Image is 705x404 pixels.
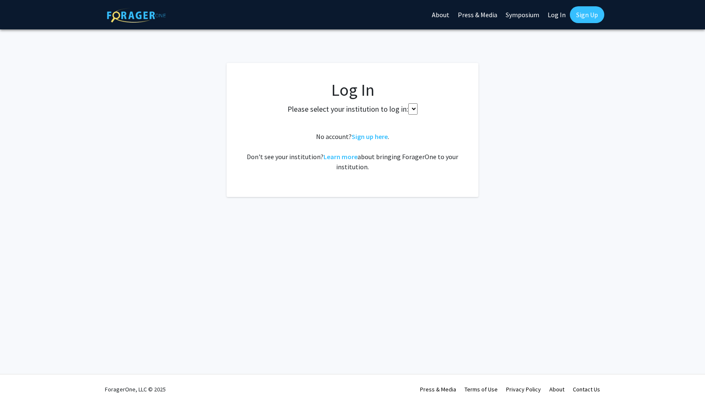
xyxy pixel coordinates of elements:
[324,152,358,161] a: Learn more about bringing ForagerOne to your institution
[570,6,604,23] a: Sign Up
[105,375,166,404] div: ForagerOne, LLC © 2025
[573,386,600,393] a: Contact Us
[352,132,388,141] a: Sign up here
[549,386,564,393] a: About
[243,80,462,100] h1: Log In
[243,131,462,172] div: No account? . Don't see your institution? about bringing ForagerOne to your institution.
[6,366,36,398] iframe: Chat
[465,386,498,393] a: Terms of Use
[506,386,541,393] a: Privacy Policy
[107,8,166,23] img: ForagerOne Logo
[287,103,408,115] label: Please select your institution to log in:
[420,386,456,393] a: Press & Media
